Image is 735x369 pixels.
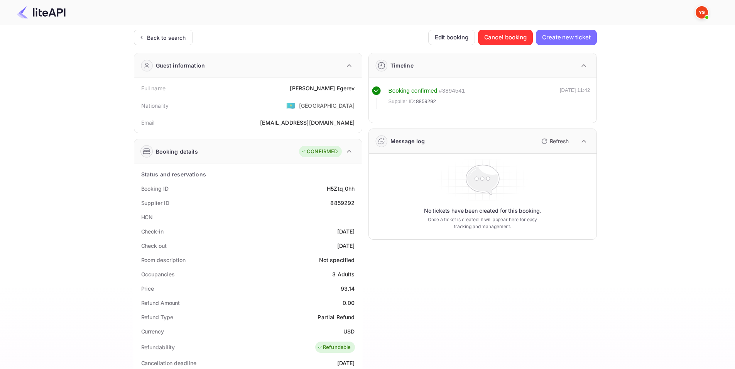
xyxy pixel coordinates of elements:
div: CONFIRMED [301,148,338,156]
div: [DATE] [337,227,355,235]
div: Booking ID [141,184,169,193]
div: [DATE] [337,359,355,367]
div: Supplier ID [141,199,169,207]
img: LiteAPI Logo [17,6,66,19]
div: Refund Type [141,313,173,321]
button: Refresh [537,135,572,147]
div: Back to search [147,34,186,42]
div: Full name [141,84,166,92]
span: United States [286,98,295,112]
button: Edit booking [428,30,475,45]
div: Partial Refund [318,313,355,321]
p: No tickets have been created for this booking. [424,207,541,215]
span: 8859292 [416,98,436,105]
div: Room description [141,256,186,264]
div: Occupancies [141,270,175,278]
div: Email [141,118,155,127]
div: Price [141,284,154,293]
div: Booking details [156,147,198,156]
div: [DATE] 11:42 [560,86,590,109]
div: 0.00 [343,299,355,307]
div: 93.14 [341,284,355,293]
div: Not specified [319,256,355,264]
div: [PERSON_NAME] Egerev [290,84,355,92]
div: Refundable [317,344,351,351]
div: [EMAIL_ADDRESS][DOMAIN_NAME] [260,118,355,127]
div: 8859292 [330,199,355,207]
div: Cancellation deadline [141,359,196,367]
div: HCN [141,213,153,221]
div: Booking confirmed [389,86,438,95]
p: Refresh [550,137,569,145]
div: # 3894541 [439,86,465,95]
div: Message log [390,137,425,145]
div: H5Ztq_0hh [327,184,355,193]
div: Status and reservations [141,170,206,178]
div: [GEOGRAPHIC_DATA] [299,102,355,110]
div: Currency [141,327,164,335]
div: 3 Adults [332,270,355,278]
div: Nationality [141,102,169,110]
span: Supplier ID: [389,98,416,105]
div: Check-in [141,227,164,235]
div: USD [343,327,355,335]
button: Create new ticket [536,30,596,45]
div: Refundability [141,343,175,351]
div: Guest information [156,61,205,69]
div: Timeline [390,61,414,69]
button: Cancel booking [478,30,533,45]
div: Refund Amount [141,299,180,307]
div: Check out [141,242,167,250]
div: [DATE] [337,242,355,250]
p: Once a ticket is created, it will appear here for easy tracking and management. [422,216,544,230]
img: Yandex Support [696,6,708,19]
